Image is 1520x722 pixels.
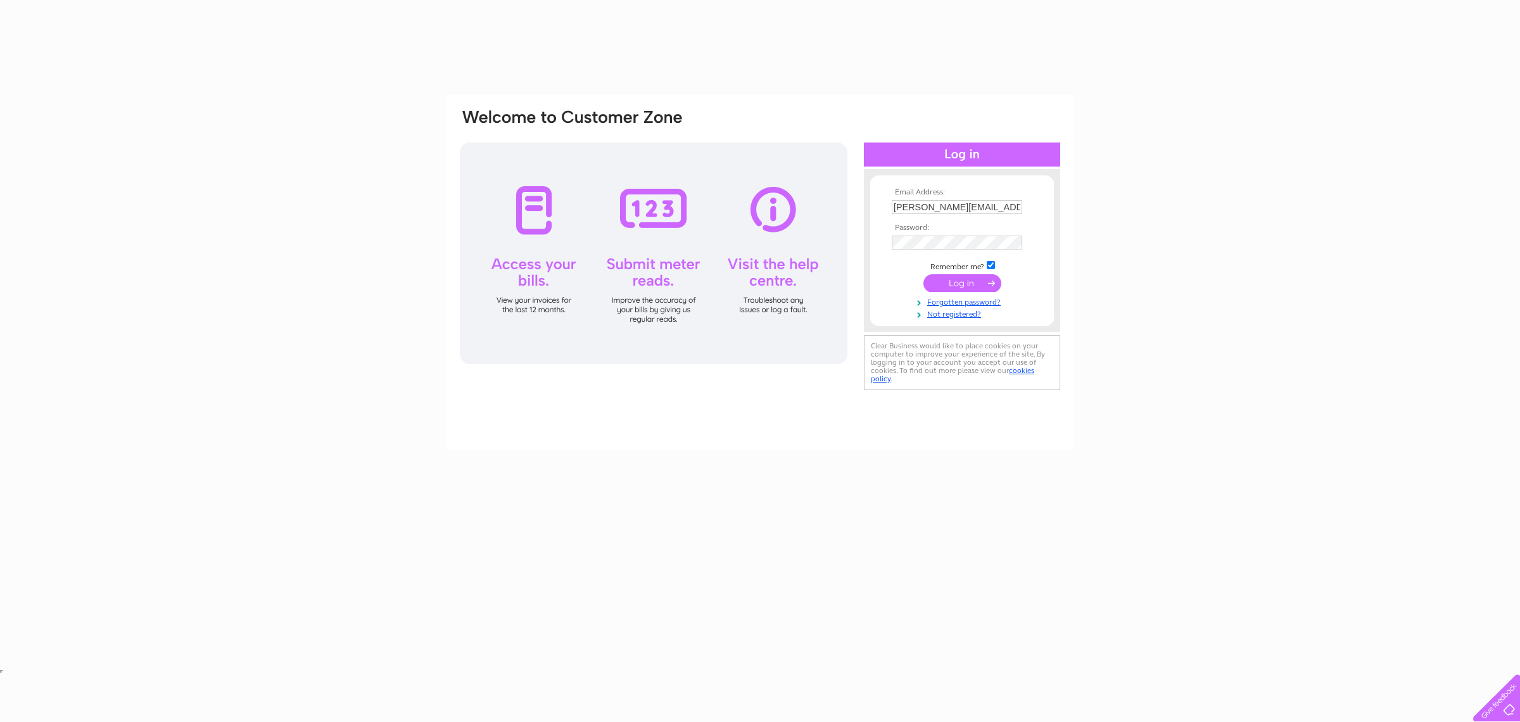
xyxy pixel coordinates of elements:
[871,366,1034,383] a: cookies policy
[889,224,1035,232] th: Password:
[864,335,1060,390] div: Clear Business would like to place cookies on your computer to improve your experience of the sit...
[889,188,1035,197] th: Email Address:
[892,307,1035,319] a: Not registered?
[923,274,1001,292] input: Submit
[889,259,1035,272] td: Remember me?
[892,295,1035,307] a: Forgotten password?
